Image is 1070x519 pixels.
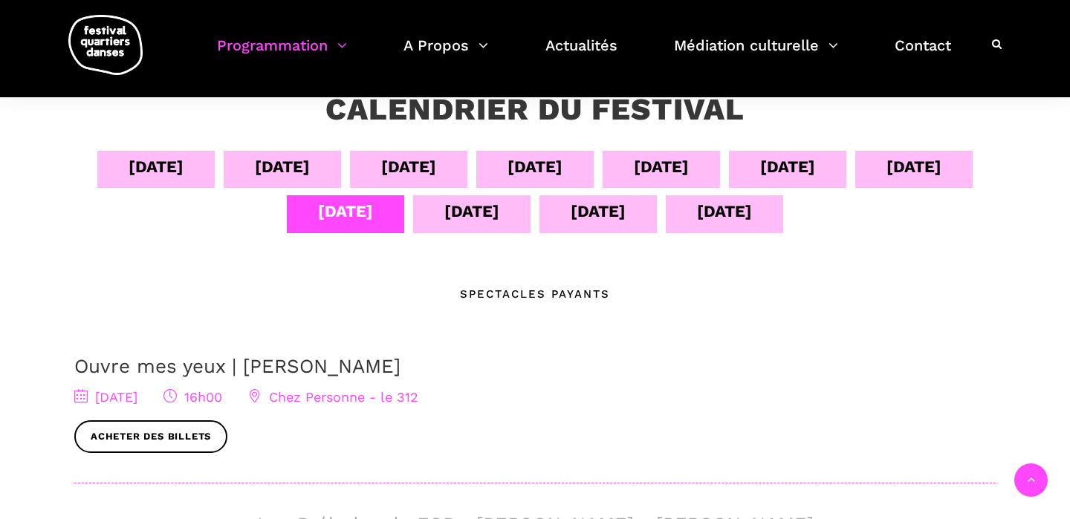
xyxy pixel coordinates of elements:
[760,154,815,180] div: [DATE]
[74,420,227,454] a: Acheter des billets
[444,198,499,224] div: [DATE]
[217,33,347,76] a: Programmation
[886,154,941,180] div: [DATE]
[634,154,689,180] div: [DATE]
[68,15,143,75] img: logo-fqd-med
[545,33,617,76] a: Actualités
[318,198,373,224] div: [DATE]
[129,154,184,180] div: [DATE]
[381,154,436,180] div: [DATE]
[508,154,562,180] div: [DATE]
[697,198,752,224] div: [DATE]
[74,355,401,377] a: Ouvre mes yeux | [PERSON_NAME]
[571,198,626,224] div: [DATE]
[460,285,610,303] div: Spectacles Payants
[674,33,838,76] a: Médiation culturelle
[403,33,488,76] a: A Propos
[325,91,745,128] h3: Calendrier du festival
[248,389,418,405] span: Chez Personne - le 312
[255,154,310,180] div: [DATE]
[74,389,137,405] span: [DATE]
[163,389,222,405] span: 16h00
[895,33,951,76] a: Contact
